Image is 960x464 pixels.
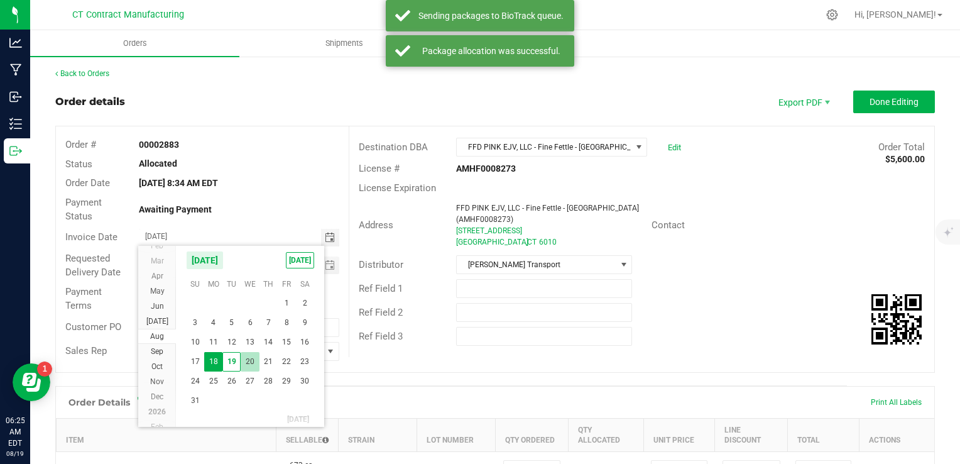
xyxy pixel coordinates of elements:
span: 6 [241,313,259,333]
span: Distributor [359,259,403,270]
span: 18 [204,352,222,372]
span: [STREET_ADDRESS] [456,226,522,235]
span: CT Contract Manufacturing [72,9,184,20]
span: 19 [222,352,241,372]
td: Monday, August 11, 2025 [204,333,222,352]
span: 1 [278,294,296,313]
th: Th [259,275,278,294]
span: Mar [151,257,164,265]
span: Feb [151,423,163,431]
td: Sunday, August 24, 2025 [186,372,204,391]
inline-svg: Inventory [9,118,22,130]
td: Friday, August 1, 2025 [278,294,296,313]
span: 22 [278,352,296,372]
span: Order Date [65,177,110,189]
td: Saturday, August 2, 2025 [296,294,314,313]
span: Oct [151,362,163,371]
span: [DATE] [146,317,168,326]
span: 8 [278,313,296,333]
th: Qty Allocated [568,418,643,451]
th: Qty Ordered [496,418,569,451]
td: Wednesday, August 27, 2025 [241,372,259,391]
span: 9 [296,313,314,333]
span: , [526,238,527,246]
th: Strain [339,418,417,451]
th: Fr [278,275,296,294]
span: Toggle calendar [321,257,339,274]
strong: Awaiting Payment [139,204,212,214]
td: Saturday, August 16, 2025 [296,333,314,352]
span: Requested Delivery Date [65,253,121,279]
td: Tuesday, August 19, 2025 [222,352,241,372]
span: 17 [186,352,204,372]
span: 21 [259,352,278,372]
th: Total [788,418,859,451]
span: [DATE] [286,252,314,268]
span: [DATE] [186,251,224,270]
th: [DATE] [186,410,314,429]
span: Sales Rep [65,345,107,356]
span: 4 [204,313,222,333]
span: Destination DBA [359,141,428,153]
th: Mo [204,275,222,294]
span: 15 [278,333,296,352]
th: Item [57,418,276,451]
td: Friday, August 29, 2025 [278,372,296,391]
span: FFD PINK EJV, LLC - Fine Fettle - [GEOGRAPHIC_DATA] (AMHF0008273) [457,138,631,156]
span: Jun [151,302,164,311]
span: Done Editing [870,97,919,107]
span: 2 [296,294,314,313]
p: 06:25 AM EDT [6,415,25,449]
a: Orders [30,30,239,57]
td: Saturday, August 9, 2025 [296,313,314,333]
span: Feb [151,241,163,250]
td: Sunday, August 31, 2025 [186,391,204,411]
td: Monday, August 25, 2025 [204,372,222,391]
td: Wednesday, August 13, 2025 [241,333,259,352]
span: 12 [222,333,241,352]
th: Su [186,275,204,294]
span: 29 [278,372,296,391]
span: 24 [186,372,204,391]
span: Customer PO [65,321,121,333]
th: Sa [296,275,314,294]
strong: [DATE] 8:34 AM EDT [139,178,218,188]
span: Orders [106,38,164,49]
span: 16 [296,333,314,352]
th: Line Discount [715,418,788,451]
inline-svg: Manufacturing [9,64,22,76]
iframe: Resource center unread badge [37,362,52,377]
th: Unit Price [643,418,714,451]
td: Tuesday, August 5, 2025 [222,313,241,333]
span: 30 [296,372,314,391]
span: 2026 [148,407,166,416]
span: 26 [222,372,241,391]
td: Thursday, August 21, 2025 [259,352,278,372]
li: Export PDF [765,91,841,113]
inline-svg: Inbound [9,91,22,103]
span: Invoice Date [65,231,117,243]
td: Wednesday, August 6, 2025 [241,313,259,333]
span: 31 [186,391,204,411]
td: Saturday, August 30, 2025 [296,372,314,391]
span: 11 [204,333,222,352]
span: Ref Field 1 [359,283,403,294]
td: Friday, August 15, 2025 [278,333,296,352]
span: CT [527,238,537,246]
td: Tuesday, August 26, 2025 [222,372,241,391]
th: Actions [859,418,934,451]
div: Order details [55,94,125,109]
span: Contact [652,219,685,231]
span: 20 [241,352,259,372]
span: 6010 [539,238,557,246]
div: Package allocation was successful. [417,45,565,57]
a: Edit [668,143,681,152]
span: 23 [296,352,314,372]
th: We [241,275,259,294]
span: Hi, [PERSON_NAME]! [854,9,936,19]
strong: $5,600.00 [885,154,925,164]
inline-svg: Analytics [9,36,22,49]
td: Saturday, August 23, 2025 [296,352,314,372]
span: Nov [150,377,164,386]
